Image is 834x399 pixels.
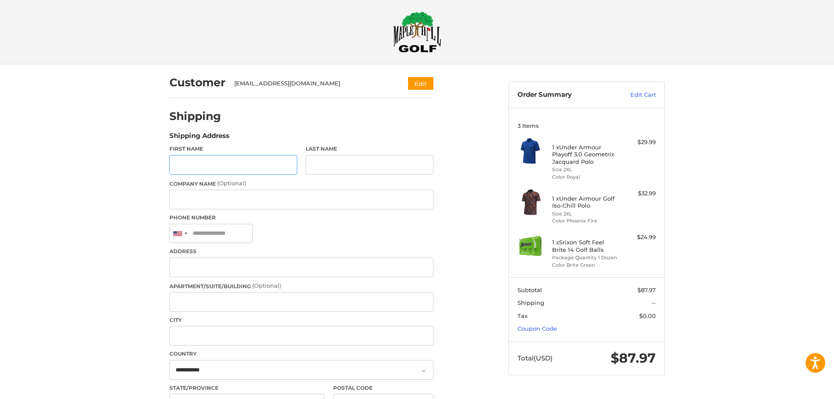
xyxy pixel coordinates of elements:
[333,384,434,392] label: Postal Code
[621,189,656,198] div: $32.99
[169,109,221,123] h2: Shipping
[517,354,552,362] span: Total (USD)
[169,282,433,290] label: Apartment/Suite/Building
[169,145,297,153] label: First Name
[651,299,656,306] span: --
[517,312,528,319] span: Tax
[552,166,619,173] li: Size 2XL
[517,325,557,332] a: Coupon Code
[169,316,433,324] label: City
[552,239,619,253] h4: 1 x Srixon Soft Feel Brite 14 Golf Balls
[234,79,391,88] div: [EMAIL_ADDRESS][DOMAIN_NAME]
[517,286,542,293] span: Subtotal
[517,299,544,306] span: Shipping
[408,77,433,90] button: Edit
[552,261,619,269] li: Color Brite Green
[517,122,656,129] h3: 3 Items
[169,76,225,89] h2: Customer
[169,214,433,222] label: Phone Number
[217,180,246,187] small: (Optional)
[517,91,612,99] h3: Order Summary
[169,247,433,255] label: Address
[611,350,656,366] span: $87.97
[252,282,281,289] small: (Optional)
[552,254,619,261] li: Package Quantity 1 Dozen
[612,91,656,99] a: Edit Cart
[639,312,656,319] span: $0.00
[169,179,433,188] label: Company Name
[169,384,324,392] label: State/Province
[552,144,619,165] h4: 1 x Under Armour Playoff 3.0 Geometrix Jacquard Polo
[170,224,190,243] div: United States: +1
[621,138,656,147] div: $29.99
[552,210,619,218] li: Size 2XL
[621,233,656,242] div: $24.99
[552,195,619,209] h4: 1 x Under Armour Golf Iso-Chill Polo
[169,350,433,358] label: Country
[169,131,229,145] legend: Shipping Address
[552,173,619,181] li: Color Royal
[393,11,441,53] img: Maple Hill Golf
[306,145,433,153] label: Last Name
[637,286,656,293] span: $87.97
[552,217,619,225] li: Color Phoenix Fire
